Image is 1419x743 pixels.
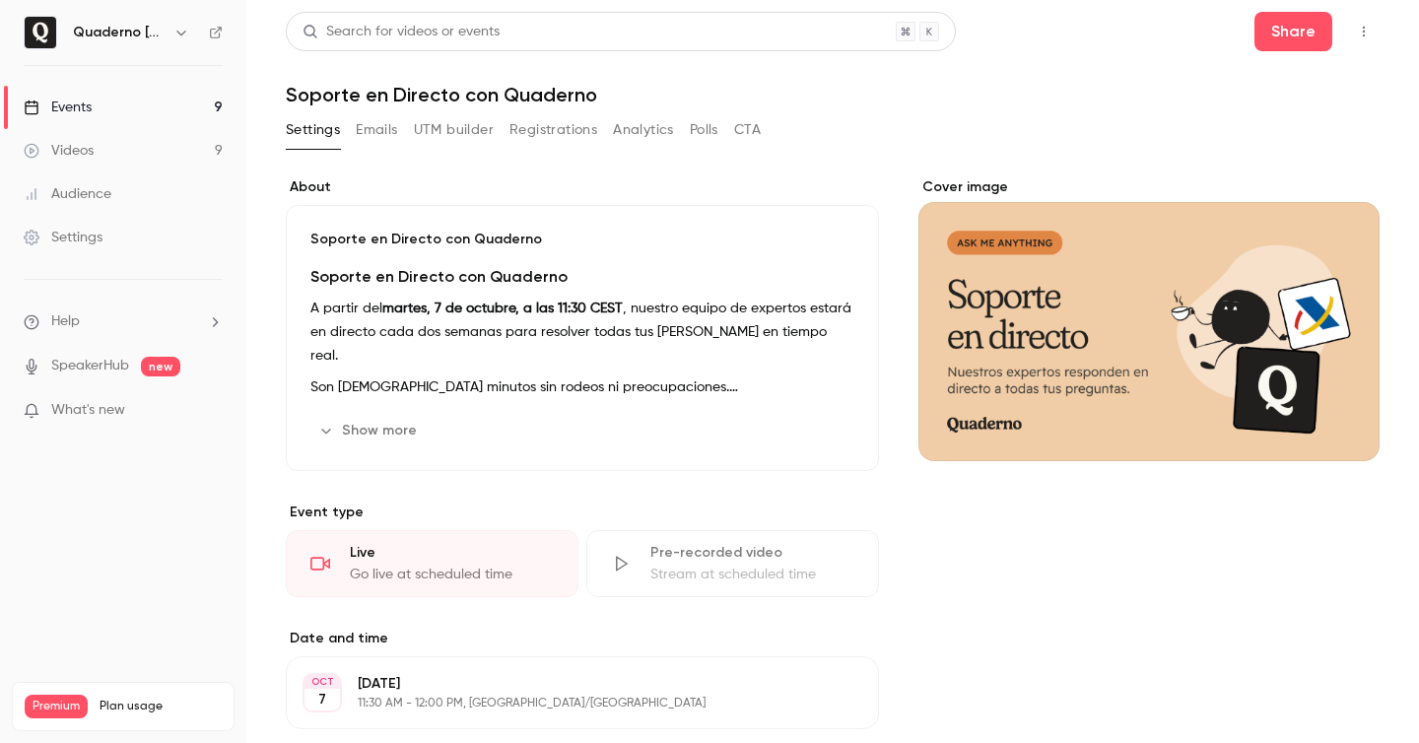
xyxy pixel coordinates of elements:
h1: Soporte en Directo con Quaderno [286,83,1380,106]
span: What's new [51,400,125,421]
div: Videos [24,141,94,161]
div: Audience [24,184,111,204]
span: Premium [25,695,88,718]
li: help-dropdown-opener [24,311,223,332]
button: CTA [734,114,761,146]
strong: Soporte en Directo con Quaderno [310,267,568,286]
img: Quaderno España [25,17,56,48]
label: Cover image [918,177,1380,197]
button: Emails [356,114,397,146]
button: Analytics [613,114,674,146]
button: UTM builder [414,114,494,146]
p: 11:30 AM - 12:00 PM, [GEOGRAPHIC_DATA]/[GEOGRAPHIC_DATA] [358,696,775,711]
div: Events [24,98,92,117]
span: new [141,357,180,376]
p: A partir del , nuestro equipo de expertos estará en directo cada dos semanas para resolver todas ... [310,297,854,368]
p: Soporte en Directo con Quaderno [310,230,854,249]
label: Date and time [286,629,879,648]
div: Go live at scheduled time [350,565,554,584]
p: Event type [286,503,879,522]
div: Live [350,543,554,563]
h6: Quaderno [GEOGRAPHIC_DATA] [73,23,166,42]
div: Settings [24,228,102,247]
button: Share [1254,12,1332,51]
section: Cover image [918,177,1380,461]
span: Plan usage [100,699,222,714]
div: LiveGo live at scheduled time [286,530,578,597]
button: Show more [310,415,429,446]
p: [DATE] [358,674,775,694]
button: Polls [690,114,718,146]
a: SpeakerHub [51,356,129,376]
button: Registrations [509,114,597,146]
p: Son [DEMOGRAPHIC_DATA] minutos sin rodeos ni preocupaciones. [310,375,854,399]
button: Settings [286,114,340,146]
div: Pre-recorded videoStream at scheduled time [586,530,879,597]
div: Stream at scheduled time [650,565,854,584]
span: Help [51,311,80,332]
div: Pre-recorded video [650,543,854,563]
strong: martes, 7 de octubre, a las 11:30 CEST [382,302,623,315]
label: About [286,177,879,197]
div: Search for videos or events [303,22,500,42]
div: OCT [304,675,340,689]
iframe: Noticeable Trigger [199,402,223,420]
p: 7 [318,690,326,709]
